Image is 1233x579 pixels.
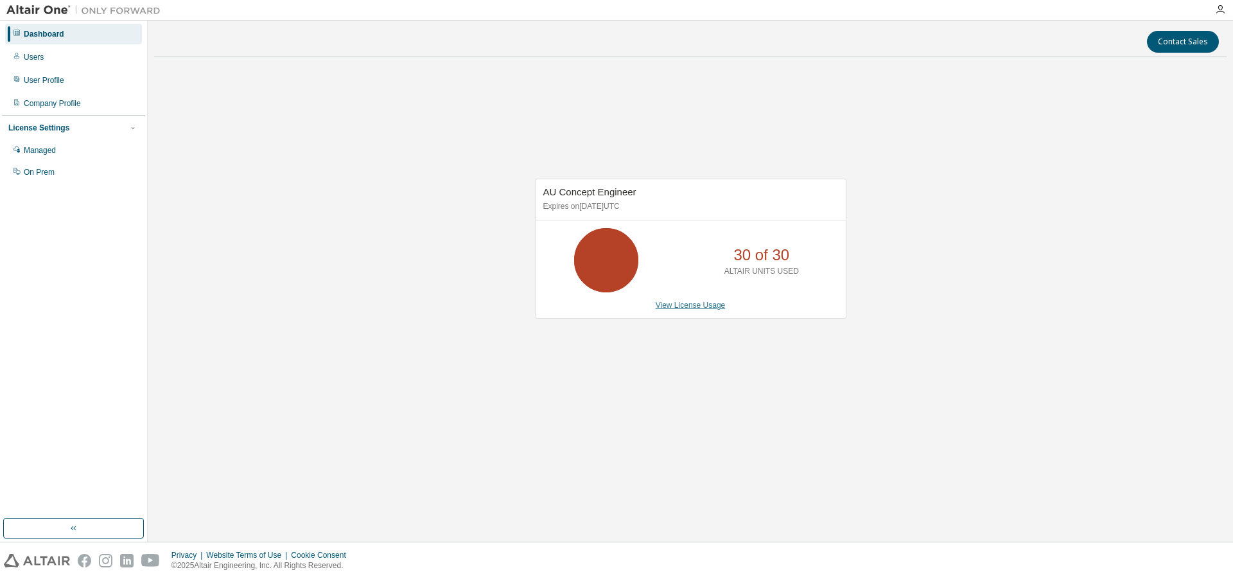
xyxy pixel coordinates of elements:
div: Company Profile [24,98,81,109]
img: facebook.svg [78,554,91,567]
span: AU Concept Engineer [543,186,636,197]
div: Users [24,52,44,62]
p: 30 of 30 [733,244,789,266]
div: Managed [24,145,56,156]
div: Dashboard [24,29,64,39]
button: Contact Sales [1147,31,1219,53]
img: instagram.svg [99,554,112,567]
div: Cookie Consent [291,550,353,560]
p: Expires on [DATE] UTC [543,201,835,212]
div: Website Terms of Use [206,550,291,560]
div: Privacy [171,550,206,560]
div: On Prem [24,167,55,177]
p: ALTAIR UNITS USED [724,266,799,277]
a: View License Usage [656,301,726,310]
p: © 2025 Altair Engineering, Inc. All Rights Reserved. [171,560,354,571]
img: altair_logo.svg [4,554,70,567]
img: youtube.svg [141,554,160,567]
div: License Settings [8,123,69,133]
div: User Profile [24,75,64,85]
img: Altair One [6,4,167,17]
img: linkedin.svg [120,554,134,567]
